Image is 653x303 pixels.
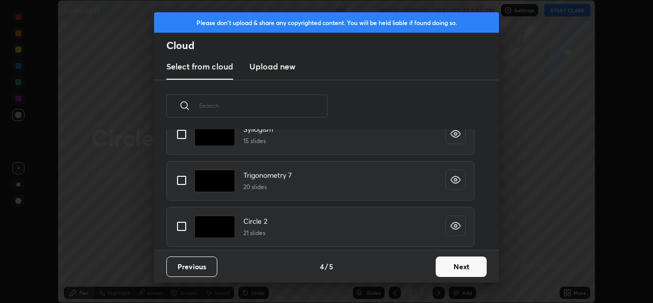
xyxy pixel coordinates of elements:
img: 1757674917ZHZD7V.pdf [194,124,235,146]
h4: / [325,261,328,272]
button: Next [436,257,487,277]
h4: Trigonometry 7 [243,170,292,180]
h4: 5 [329,261,333,272]
h5: 21 slides [243,228,267,238]
div: grid [154,129,487,250]
h3: Upload new [249,60,295,73]
h3: Select from cloud [166,60,233,73]
h4: Circle 2 [243,216,267,226]
h5: 15 slides [243,136,273,146]
h5: 20 slides [243,182,292,192]
h4: Syllogism [243,124,273,134]
input: Search [199,84,328,127]
h4: 4 [320,261,324,272]
h2: Cloud [166,39,499,52]
img: 1759745292T2TD80.pdf [194,216,235,238]
img: 17597452924RQ3RY.pdf [194,170,235,192]
div: Please don't upload & share any copyrighted content. You will be held liable if found doing so. [154,12,499,33]
button: Previous [166,257,217,277]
